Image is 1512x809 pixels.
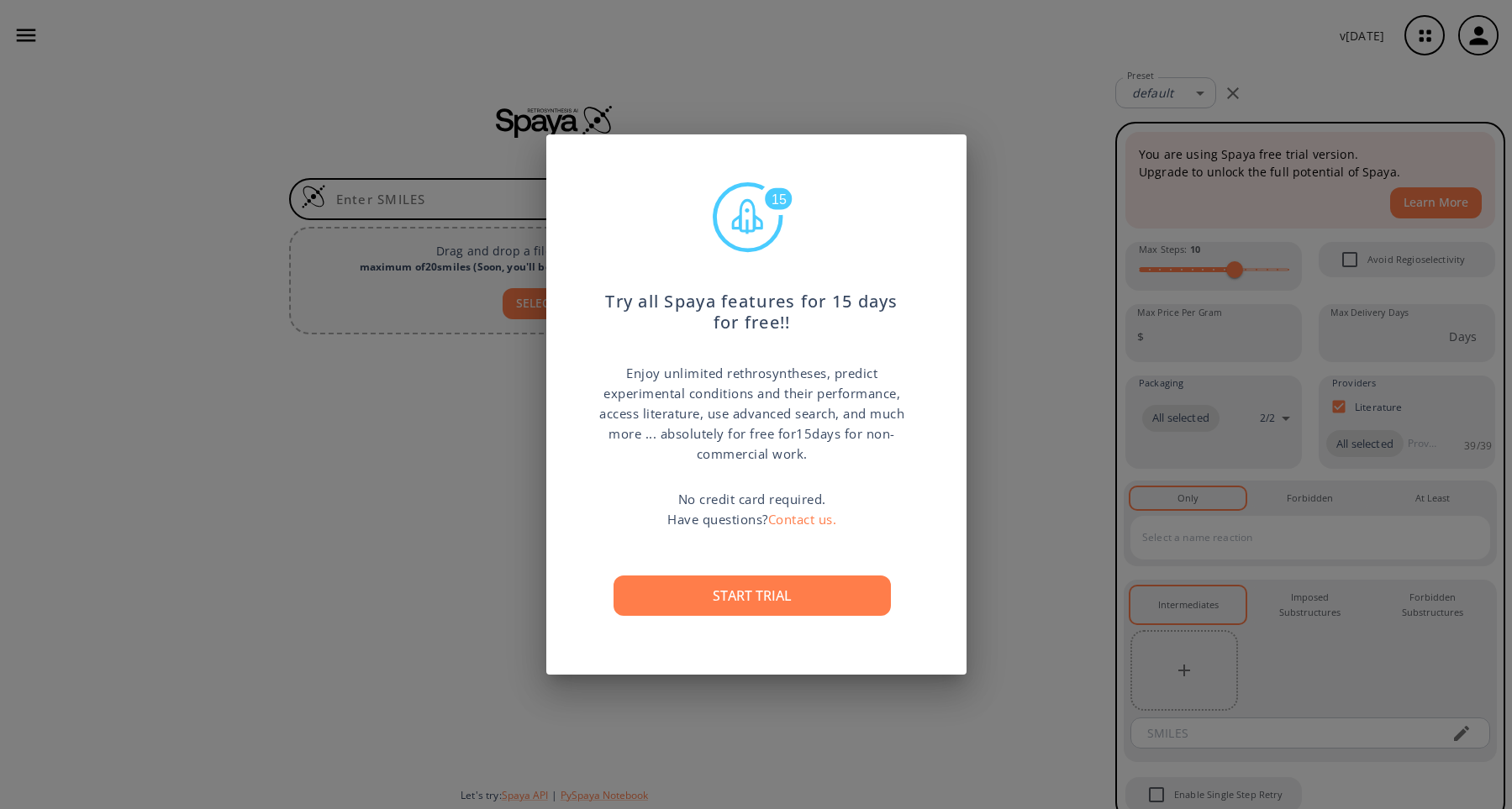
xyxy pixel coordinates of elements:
[597,363,908,464] p: Enjoy unlimited rethrosyntheses, predict experimental conditions and their performance, access li...
[772,192,787,207] text: 15
[667,489,836,529] p: No credit card required. Have questions?
[768,511,837,528] a: Contact us.
[597,275,908,334] p: Try all Spaya features for 15 days for free!!
[614,575,891,616] button: Start trial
